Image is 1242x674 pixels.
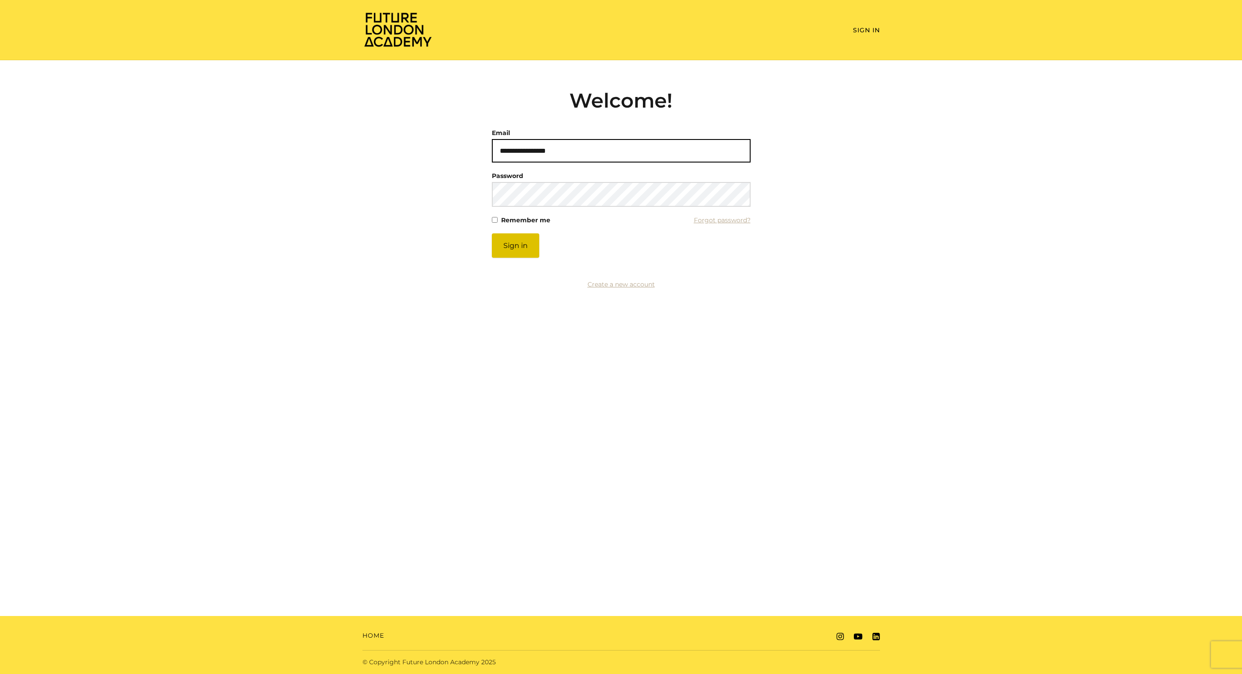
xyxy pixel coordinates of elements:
a: Sign In [853,26,880,34]
a: Forgot password? [694,214,751,226]
img: Home Page [362,12,433,47]
label: Remember me [501,214,550,226]
label: If you are a human, ignore this field [492,233,499,467]
h2: Welcome! [492,89,751,112]
label: Email [492,127,510,139]
a: Create a new account [588,280,655,288]
a: Home [362,631,384,640]
div: © Copyright Future London Academy 2025 [355,658,621,667]
label: Password [492,170,523,182]
button: Sign in [492,233,539,258]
